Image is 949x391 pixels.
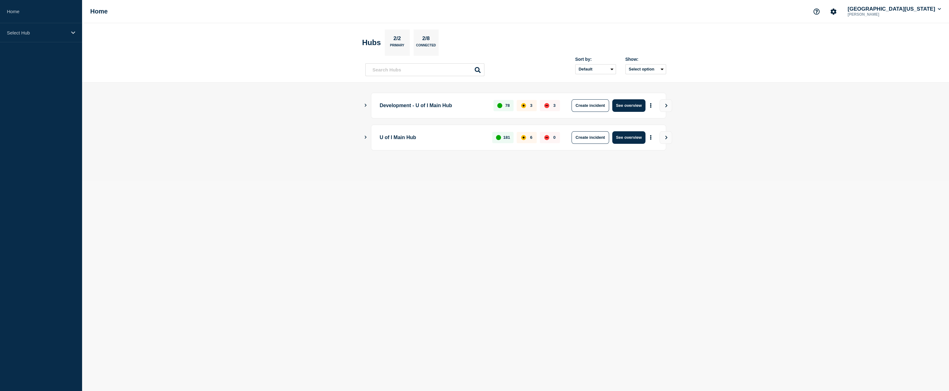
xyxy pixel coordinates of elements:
[544,103,549,108] div: down
[380,131,485,144] p: U of I Main Hub
[660,131,672,144] button: View
[521,103,526,108] div: affected
[497,103,502,108] div: up
[553,135,555,140] p: 0
[380,99,487,112] p: Development - U of I Main Hub
[827,5,840,18] button: Account settings
[571,99,609,112] button: Create incident
[521,135,526,140] div: affected
[364,103,367,108] button: Show Connected Hubs
[571,131,609,144] button: Create incident
[7,30,67,35] p: Select Hub
[575,64,616,74] select: Sort by
[390,44,404,50] p: Primary
[575,57,616,62] div: Sort by:
[391,35,403,44] p: 2/2
[530,103,532,108] p: 3
[420,35,432,44] p: 2/8
[846,12,911,17] p: [PERSON_NAME]
[660,99,672,112] button: View
[625,57,666,62] div: Show:
[365,63,484,76] input: Search Hubs
[647,100,655,111] button: More actions
[505,103,509,108] p: 78
[612,131,645,144] button: See overview
[612,99,645,112] button: See overview
[530,135,532,140] p: 6
[496,135,501,140] div: up
[90,8,108,15] h1: Home
[362,38,381,47] h2: Hubs
[544,135,549,140] div: down
[416,44,436,50] p: Connected
[647,132,655,143] button: More actions
[846,6,942,12] button: [GEOGRAPHIC_DATA][US_STATE]
[503,135,510,140] p: 181
[810,5,823,18] button: Support
[364,135,367,140] button: Show Connected Hubs
[625,64,666,74] button: Select option
[553,103,555,108] p: 3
